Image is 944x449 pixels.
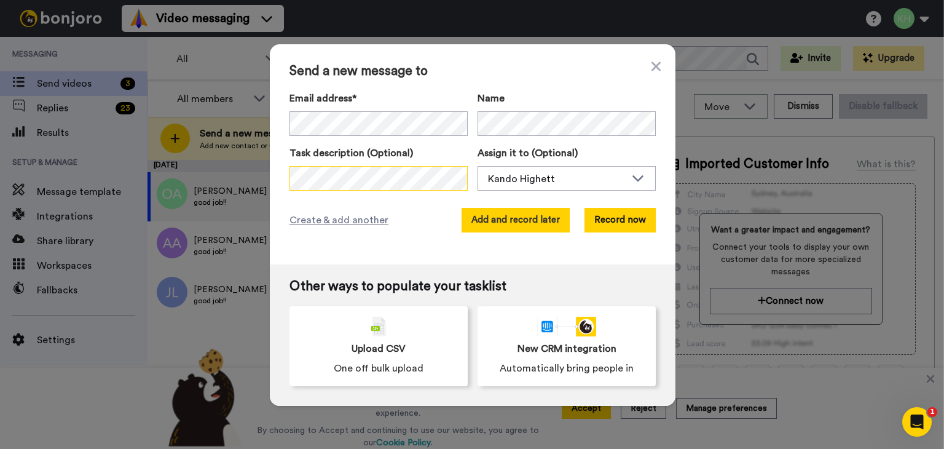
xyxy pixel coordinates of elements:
[584,208,656,232] button: Record now
[334,361,423,376] span: One off bulk upload
[289,279,656,294] span: Other ways to populate your tasklist
[289,146,468,161] label: Task description (Optional)
[352,341,406,356] span: Upload CSV
[537,317,596,336] div: animation
[371,317,386,336] img: csv-grey.png
[289,91,468,106] label: Email address*
[488,172,626,186] div: Kando Highett
[462,208,570,232] button: Add and record later
[478,146,656,161] label: Assign it to (Optional)
[478,91,505,106] span: Name
[289,64,656,79] span: Send a new message to
[902,407,932,437] iframe: Intercom live chat
[289,213,388,228] span: Create & add another
[517,341,616,356] span: New CRM integration
[500,361,634,376] span: Automatically bring people in
[927,407,937,417] span: 1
